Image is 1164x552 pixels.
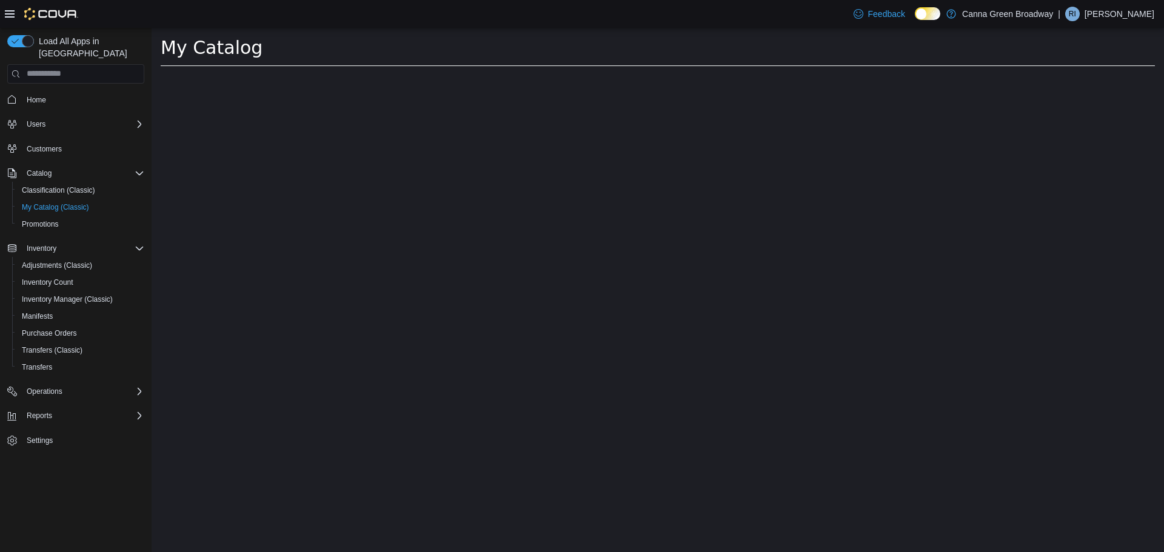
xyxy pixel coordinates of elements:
span: Users [27,119,45,129]
span: Inventory [22,241,144,256]
span: Customers [27,144,62,154]
span: Transfers (Classic) [22,345,82,355]
a: Manifests [17,309,58,324]
span: Transfers (Classic) [17,343,144,357]
a: Feedback [849,2,910,26]
button: Classification (Classic) [12,182,149,199]
img: Cova [24,8,78,20]
span: Manifests [17,309,144,324]
span: Operations [22,384,144,399]
span: Manifests [22,311,53,321]
span: Settings [22,433,144,448]
span: Reports [27,411,52,421]
a: Adjustments (Classic) [17,258,97,273]
button: My Catalog (Classic) [12,199,149,216]
button: Inventory Count [12,274,149,291]
span: Inventory Count [22,278,73,287]
p: | [1058,7,1060,21]
button: Adjustments (Classic) [12,257,149,274]
span: My Catalog [9,9,111,30]
button: Transfers (Classic) [12,342,149,359]
button: Customers [2,140,149,158]
button: Home [2,91,149,108]
span: Purchase Orders [17,326,144,341]
a: Purchase Orders [17,326,82,341]
span: Transfers [22,362,52,372]
span: Classification (Classic) [17,183,144,198]
span: Inventory [27,244,56,253]
span: Reports [22,408,144,423]
button: Promotions [12,216,149,233]
p: [PERSON_NAME] [1085,7,1154,21]
a: Classification (Classic) [17,183,100,198]
a: Home [22,93,51,107]
span: Promotions [17,217,144,231]
button: Reports [2,407,149,424]
span: Customers [22,141,144,156]
span: Load All Apps in [GEOGRAPHIC_DATA] [34,35,144,59]
a: Customers [22,142,67,156]
a: Inventory Manager (Classic) [17,292,118,307]
span: Users [22,117,144,131]
span: Home [22,92,144,107]
button: Inventory [22,241,61,256]
button: Inventory [2,240,149,257]
button: Catalog [2,165,149,182]
nav: Complex example [7,86,144,481]
div: Raven Irwin [1065,7,1080,21]
span: My Catalog (Classic) [17,200,144,214]
span: My Catalog (Classic) [22,202,89,212]
input: Dark Mode [915,7,940,20]
span: Inventory Manager (Classic) [17,292,144,307]
button: Users [2,116,149,133]
button: Catalog [22,166,56,181]
span: Inventory Count [17,275,144,290]
span: RI [1069,7,1076,21]
a: Transfers (Classic) [17,343,87,357]
span: Inventory Manager (Classic) [22,294,113,304]
a: My Catalog (Classic) [17,200,94,214]
span: Classification (Classic) [22,185,95,195]
button: Purchase Orders [12,325,149,342]
span: Adjustments (Classic) [22,261,92,270]
span: Dark Mode [915,20,915,21]
button: Operations [2,383,149,400]
button: Inventory Manager (Classic) [12,291,149,308]
button: Settings [2,431,149,449]
a: Promotions [17,217,64,231]
span: Home [27,95,46,105]
button: Transfers [12,359,149,376]
a: Transfers [17,360,57,374]
span: Adjustments (Classic) [17,258,144,273]
a: Settings [22,433,58,448]
span: Catalog [27,168,52,178]
button: Reports [22,408,57,423]
button: Manifests [12,308,149,325]
button: Users [22,117,50,131]
span: Settings [27,436,53,445]
a: Inventory Count [17,275,78,290]
span: Operations [27,387,62,396]
span: Feedback [868,8,905,20]
span: Purchase Orders [22,328,77,338]
p: Canna Green Broadway [962,7,1053,21]
span: Catalog [22,166,144,181]
span: Transfers [17,360,144,374]
span: Promotions [22,219,59,229]
button: Operations [22,384,67,399]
